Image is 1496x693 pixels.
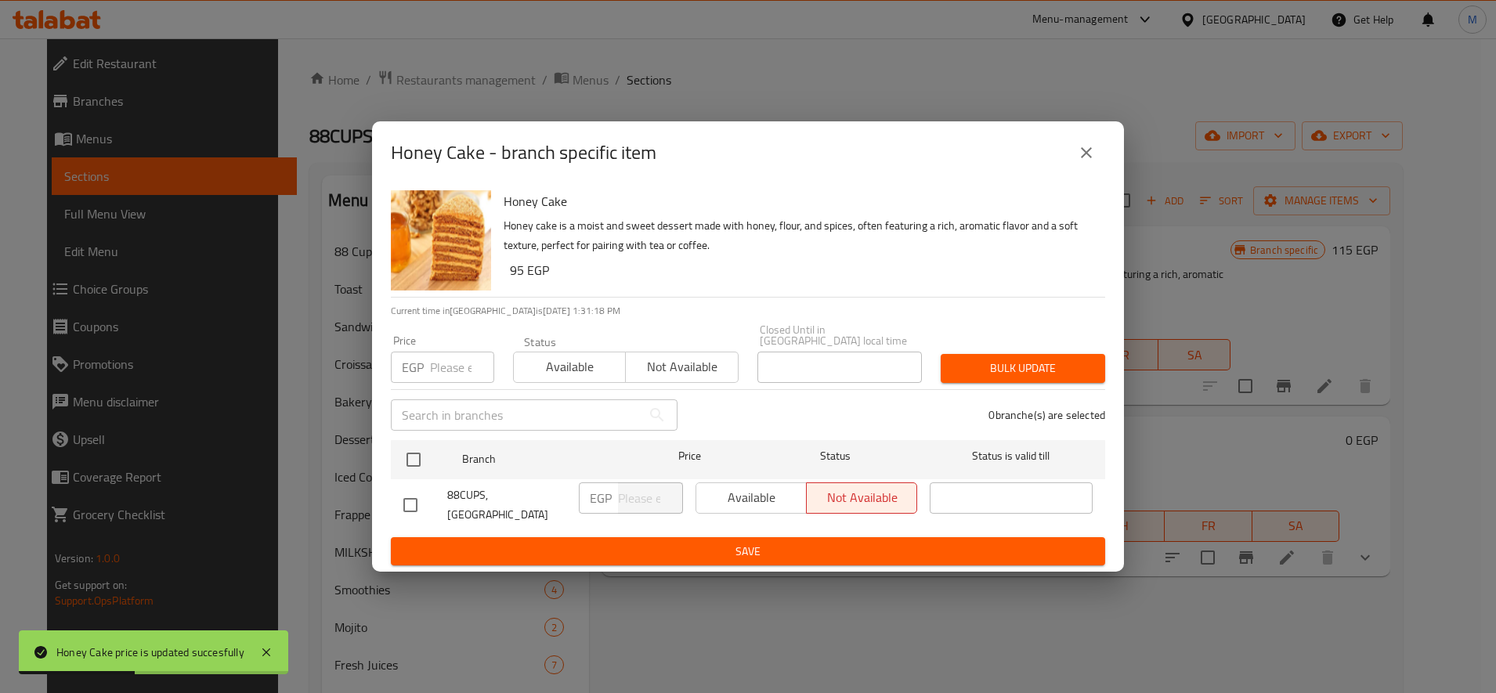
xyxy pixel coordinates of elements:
button: Available [513,352,626,383]
button: Save [391,537,1105,566]
img: Honey Cake [391,190,491,291]
span: Status is valid till [930,446,1093,466]
button: close [1068,134,1105,171]
span: Save [403,542,1093,561]
p: Honey cake is a moist and sweet dessert made with honey, flour, and spices, often featuring a ric... [504,216,1093,255]
p: 0 branche(s) are selected [988,407,1105,423]
h6: 95 EGP [510,259,1093,281]
span: Available [520,356,620,378]
span: Status [754,446,917,466]
p: EGP [590,489,612,507]
div: Honey Cake price is updated succesfully [56,644,244,661]
span: 88CUPS, [GEOGRAPHIC_DATA] [447,485,566,525]
span: Branch [462,449,625,469]
h2: Honey Cake - branch specific item [391,140,656,165]
span: Price [638,446,742,466]
p: EGP [402,358,424,377]
input: Please enter price [430,352,494,383]
span: Bulk update [953,359,1093,378]
input: Please enter price [618,482,683,514]
button: Not available [625,352,738,383]
h6: Honey Cake [504,190,1093,212]
input: Search in branches [391,399,641,431]
p: Current time in [GEOGRAPHIC_DATA] is [DATE] 1:31:18 PM [391,304,1105,318]
span: Not available [632,356,732,378]
button: Bulk update [941,354,1105,383]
